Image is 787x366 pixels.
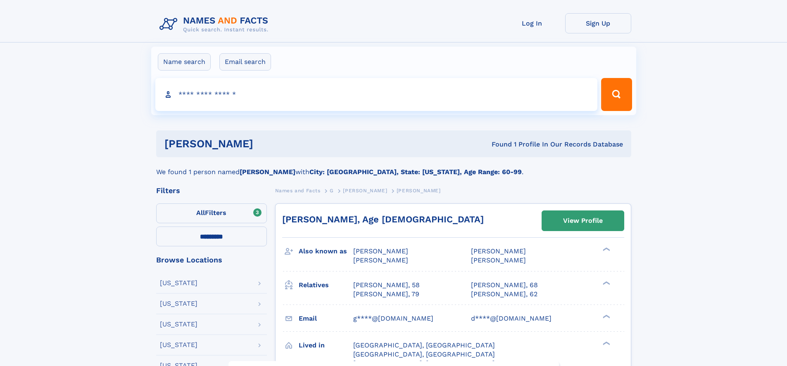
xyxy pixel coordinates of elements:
[471,281,538,290] a: [PERSON_NAME], 68
[601,340,611,346] div: ❯
[471,256,526,264] span: [PERSON_NAME]
[164,139,373,149] h1: [PERSON_NAME]
[499,13,565,33] a: Log In
[542,211,624,231] a: View Profile
[601,314,611,319] div: ❯
[343,185,387,196] a: [PERSON_NAME]
[156,256,267,264] div: Browse Locations
[353,247,408,255] span: [PERSON_NAME]
[275,185,321,196] a: Names and Facts
[343,188,387,194] span: [PERSON_NAME]
[563,211,603,230] div: View Profile
[309,168,522,176] b: City: [GEOGRAPHIC_DATA], State: [US_STATE], Age Range: 60-99
[299,312,353,326] h3: Email
[156,187,267,194] div: Filters
[471,290,537,299] a: [PERSON_NAME], 62
[330,185,334,196] a: G
[160,300,197,307] div: [US_STATE]
[158,53,211,71] label: Name search
[601,280,611,286] div: ❯
[155,78,598,111] input: search input
[156,157,631,177] div: We found 1 person named with .
[282,214,484,224] a: [PERSON_NAME], Age [DEMOGRAPHIC_DATA]
[160,280,197,286] div: [US_STATE]
[565,13,631,33] a: Sign Up
[353,341,495,349] span: [GEOGRAPHIC_DATA], [GEOGRAPHIC_DATA]
[299,244,353,258] h3: Also known as
[353,290,419,299] a: [PERSON_NAME], 79
[330,188,334,194] span: G
[240,168,295,176] b: [PERSON_NAME]
[397,188,441,194] span: [PERSON_NAME]
[353,281,420,290] a: [PERSON_NAME], 58
[160,321,197,328] div: [US_STATE]
[471,247,526,255] span: [PERSON_NAME]
[299,278,353,292] h3: Relatives
[156,13,275,35] img: Logo Names and Facts
[160,342,197,348] div: [US_STATE]
[196,209,205,217] span: All
[219,53,271,71] label: Email search
[353,256,408,264] span: [PERSON_NAME]
[156,203,267,223] label: Filters
[299,338,353,352] h3: Lived in
[372,140,623,149] div: Found 1 Profile In Our Records Database
[601,247,611,252] div: ❯
[353,350,495,358] span: [GEOGRAPHIC_DATA], [GEOGRAPHIC_DATA]
[601,78,632,111] button: Search Button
